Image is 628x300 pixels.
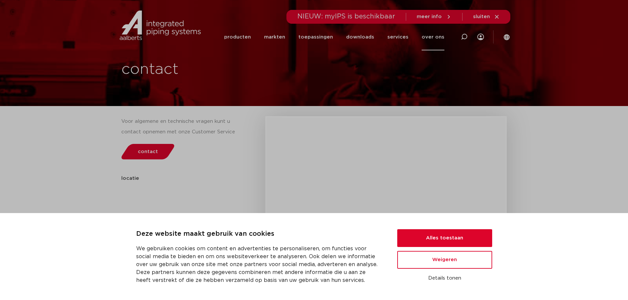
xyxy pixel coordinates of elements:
[121,116,246,137] div: Voor algemene en technische vragen kunt u contact opnemen met onze Customer Service
[397,273,492,284] button: Details tonen
[387,24,408,50] a: services
[298,24,333,50] a: toepassingen
[397,229,492,247] button: Alles toestaan
[121,176,139,181] strong: locatie
[397,251,492,269] button: Weigeren
[224,24,444,50] nav: Menu
[346,24,374,50] a: downloads
[121,59,338,80] h1: contact
[138,149,158,154] span: contact
[264,24,285,50] a: markten
[417,14,452,20] a: meer info
[297,13,395,20] span: NIEUW: myIPS is beschikbaar
[417,14,442,19] span: meer info
[224,24,251,50] a: producten
[473,14,500,20] a: sluiten
[422,24,444,50] a: over ons
[119,144,176,159] a: contact
[136,245,381,284] p: We gebruiken cookies om content en advertenties te personaliseren, om functies voor social media ...
[136,229,381,239] p: Deze website maakt gebruik van cookies
[477,24,484,50] div: my IPS
[473,14,490,19] span: sluiten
